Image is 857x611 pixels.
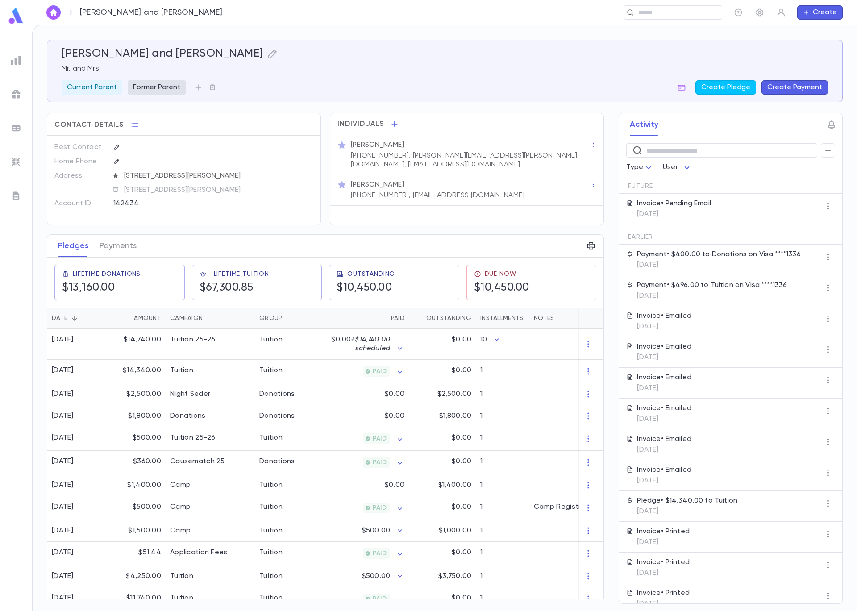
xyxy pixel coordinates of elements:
[11,157,21,167] img: imports_grey.530a8a0e642e233f2baf0ef88e8c9fcb.svg
[476,360,529,383] div: 1
[100,235,137,257] button: Payments
[637,353,691,362] p: [DATE]
[637,569,690,578] p: [DATE]
[121,186,314,195] span: [STREET_ADDRESS][PERSON_NAME]
[259,457,295,466] div: Donations
[259,308,282,329] div: Group
[476,565,529,587] div: 1
[369,435,390,442] span: PAID
[439,411,471,420] p: $1,800.00
[11,123,21,133] img: batches_grey.339ca447c9d9533ef1741baa751efc33.svg
[362,572,390,581] p: $500.00
[637,527,690,536] p: Invoice • Printed
[452,503,471,511] p: $0.00
[108,496,166,520] div: $500.00
[170,457,225,466] div: Causematch 25
[108,360,166,383] div: $14,340.00
[476,474,529,496] div: 1
[259,411,295,420] div: Donations
[637,466,691,474] p: Invoice • Emailed
[121,171,314,180] span: [STREET_ADDRESS][PERSON_NAME]
[326,335,390,353] p: $0.00
[108,542,166,565] div: $51.44
[369,595,390,603] span: PAID
[54,169,106,183] p: Address
[637,210,711,219] p: [DATE]
[170,411,206,420] div: Donations
[133,83,180,92] p: Former Parent
[628,233,653,241] span: Earlier
[637,589,690,598] p: Invoice • Printed
[351,180,404,189] p: [PERSON_NAME]
[476,383,529,405] div: 1
[259,481,283,490] div: Tuition
[52,308,67,329] div: Date
[637,476,691,485] p: [DATE]
[637,312,691,320] p: Invoice • Emailed
[67,311,82,325] button: Sort
[214,270,269,278] span: Lifetime Tuition
[62,281,141,295] h5: $13,160.00
[534,308,554,329] div: Notes
[52,411,74,420] div: [DATE]
[52,366,74,375] div: [DATE]
[108,587,166,611] div: $11,740.00
[259,548,283,557] div: Tuition
[47,308,108,329] div: Date
[438,572,471,581] p: $3,750.00
[351,191,524,200] p: [PHONE_NUMBER], [EMAIL_ADDRESS][DOMAIN_NAME]
[259,335,283,344] div: Tuition
[637,342,691,351] p: Invoice • Emailed
[11,89,21,100] img: campaigns_grey.99e729a5f7ee94e3726e6486bddda8f1.svg
[351,336,390,352] span: + $14,740.00 scheduled
[7,7,25,25] img: logo
[108,329,166,360] div: $14,740.00
[474,281,529,295] h5: $10,450.00
[170,526,191,535] div: Camp
[529,308,641,329] div: Notes
[52,481,74,490] div: [DATE]
[439,526,471,535] p: $1,000.00
[663,164,678,171] span: User
[170,390,210,399] div: Night Seder
[52,390,74,399] div: [DATE]
[409,308,476,329] div: Outstanding
[797,5,843,20] button: Create
[170,308,203,329] div: Campaign
[108,451,166,474] div: $360.00
[476,520,529,542] div: 1
[369,368,390,375] span: PAID
[626,164,643,171] span: Type
[637,507,737,516] p: [DATE]
[52,572,74,581] div: [DATE]
[108,383,166,405] div: $2,500.00
[108,565,166,587] div: $4,250.00
[54,121,124,129] span: Contact Details
[637,261,800,270] p: [DATE]
[628,183,653,190] span: Future
[54,196,106,211] p: Account ID
[170,572,193,581] div: Tuition
[637,199,711,208] p: Invoice • Pending Email
[476,451,529,474] div: 1
[259,572,283,581] div: Tuition
[452,335,471,344] p: $0.00
[128,80,186,95] div: Former Parent
[259,526,283,535] div: Tuition
[362,526,390,535] p: $500.00
[62,64,828,73] p: Mr. and Mrs.
[80,8,223,17] p: [PERSON_NAME] and [PERSON_NAME]
[52,548,74,557] div: [DATE]
[534,503,599,511] div: Camp Registration
[637,250,800,259] p: Payment • $400.00 to Donations on Visa ****1336
[630,113,658,136] button: Activity
[48,9,59,16] img: home_white.a664292cf8c1dea59945f0da9f25487c.svg
[108,427,166,451] div: $500.00
[170,335,216,344] div: Tuition 25-26
[52,526,74,535] div: [DATE]
[108,308,166,329] div: Amount
[476,427,529,451] div: 1
[369,550,390,557] span: PAID
[113,196,269,210] div: 142434
[761,80,828,95] button: Create Payment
